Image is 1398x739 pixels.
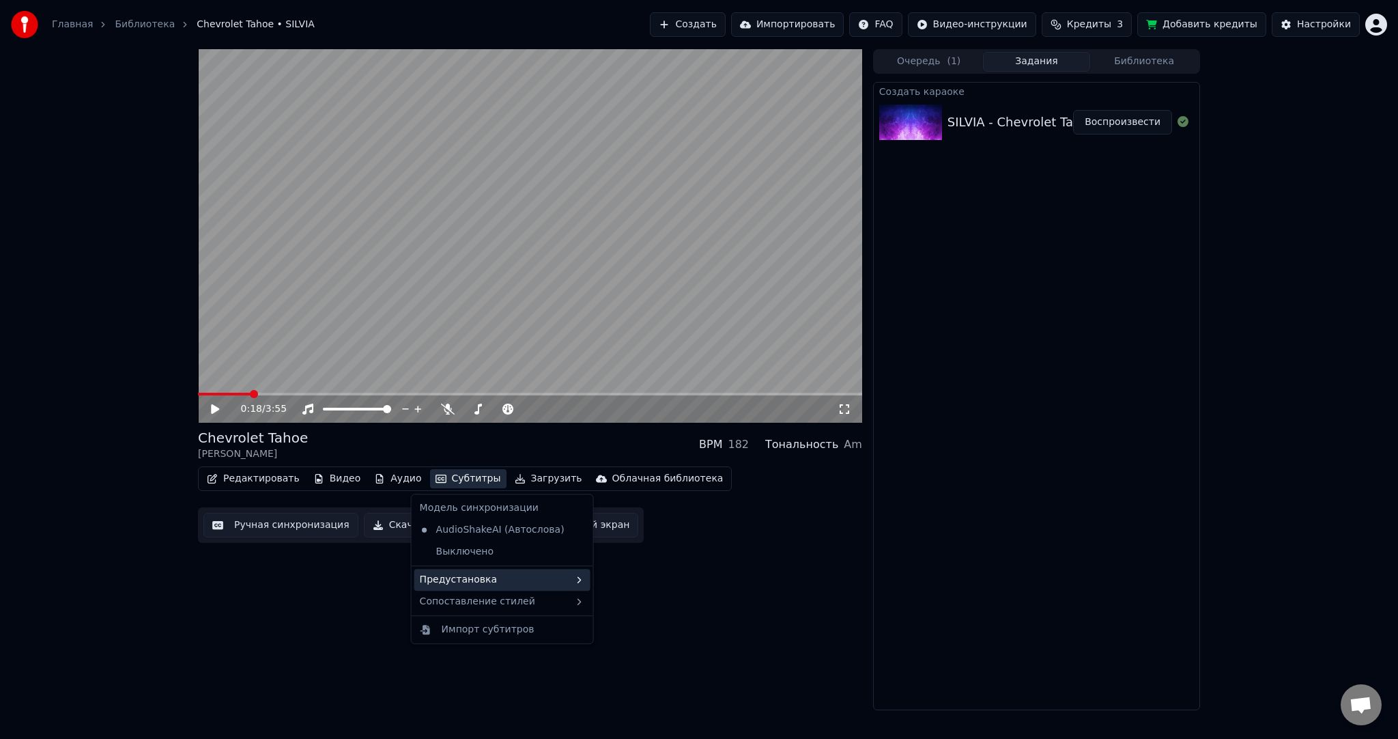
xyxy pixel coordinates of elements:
[1272,12,1360,37] button: Настройки
[414,519,570,541] div: AudioShakeAI (Автослова)
[430,469,507,488] button: Субтитры
[266,402,287,416] span: 3:55
[1341,684,1382,725] a: Открытый чат
[201,469,305,488] button: Редактировать
[414,541,590,563] div: Выключено
[1137,12,1266,37] button: Добавить кредиты
[203,513,358,538] button: Ручная синхронизация
[364,513,472,538] button: Скачать видео
[52,18,93,31] a: Главная
[908,12,1036,37] button: Видео-инструкции
[844,436,862,453] div: Am
[849,12,902,37] button: FAQ
[241,402,262,416] span: 0:18
[1117,18,1123,31] span: 3
[115,18,175,31] a: Библиотека
[765,436,838,453] div: Тональность
[197,18,315,31] span: Chevrolet Tahoe • SILVIA
[1042,12,1132,37] button: Кредиты3
[699,436,722,453] div: BPM
[874,83,1199,99] div: Создать караоке
[947,113,1096,132] div: SILVIA - Chevrolet Tahoe
[509,469,588,488] button: Загрузить
[1090,52,1198,72] button: Библиотека
[52,18,315,31] nav: breadcrumb
[414,497,590,519] div: Модель синхронизации
[1067,18,1111,31] span: Кредиты
[875,52,983,72] button: Очередь
[241,402,274,416] div: /
[414,591,590,613] div: Сопоставление стилей
[442,623,534,637] div: Импорт субтитров
[947,55,960,68] span: ( 1 )
[728,436,749,453] div: 182
[414,569,590,591] div: Предустановка
[11,11,38,38] img: youka
[1073,110,1172,135] button: Воспроизвести
[369,469,427,488] button: Аудио
[983,52,1091,72] button: Задания
[198,447,308,461] div: [PERSON_NAME]
[198,428,308,447] div: Chevrolet Tahoe
[1297,18,1351,31] div: Настройки
[731,12,844,37] button: Импортировать
[650,12,725,37] button: Создать
[308,469,367,488] button: Видео
[612,472,724,486] div: Облачная библиотека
